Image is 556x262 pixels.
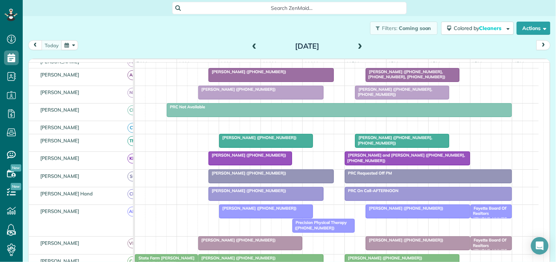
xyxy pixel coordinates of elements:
span: Fayette Board Of Realtors ([PHONE_NUMBER]) [470,206,507,227]
span: [PERSON_NAME] [39,89,81,95]
span: 2pm [429,61,442,67]
span: Precision Physical Therapy ([PHONE_NUMBER]) [292,220,347,230]
span: [PERSON_NAME] ([PHONE_NUMBER]) [198,237,276,243]
span: [PERSON_NAME] [39,107,81,113]
span: 1pm [387,61,399,67]
span: [PERSON_NAME] ([PHONE_NUMBER]) [219,135,297,140]
button: Actions [517,22,551,35]
span: CM [128,105,137,115]
span: [PERSON_NAME] [39,138,81,143]
span: 12pm [345,61,361,67]
span: ND [128,88,137,98]
span: Colored by [454,25,504,31]
span: Fayette Board Of Realtors ([PHONE_NUMBER]) [470,237,507,258]
span: [PERSON_NAME] Hand [39,191,94,196]
span: KD [128,154,137,164]
span: 4pm [513,61,526,67]
span: [PERSON_NAME] ([PHONE_NUMBER]) [208,188,287,193]
div: Open Intercom Messenger [531,237,549,255]
span: [PERSON_NAME] ([PHONE_NUMBER]) [208,69,287,74]
span: 11am [303,61,319,67]
span: 9am [219,61,233,67]
span: [PERSON_NAME] [39,240,81,246]
button: Colored byCleaners [441,22,514,35]
span: Coming soon [399,25,432,31]
span: New [11,183,21,190]
span: [PERSON_NAME] [39,72,81,78]
button: next [537,40,551,50]
span: Filters: [382,25,398,31]
span: [PERSON_NAME] [39,173,81,179]
span: [PERSON_NAME] ([PHONE_NUMBER]) [198,87,276,92]
span: [PERSON_NAME] [39,124,81,130]
span: [PERSON_NAME] ([PHONE_NUMBER]) [365,206,444,211]
span: 3pm [471,61,483,67]
span: [PERSON_NAME] ([PHONE_NUMBER]) [198,255,276,261]
span: [PERSON_NAME] ([PHONE_NUMBER]) [208,153,287,158]
span: VM [128,239,137,248]
span: PRC On Call-AFTERNOON [345,188,399,193]
span: TM [128,136,137,146]
span: AR [128,70,137,80]
span: [PERSON_NAME] ([PHONE_NUMBER], [PHONE_NUMBER], [PHONE_NUMBER]) [365,69,446,79]
button: prev [28,40,42,50]
span: [PERSON_NAME] ([PHONE_NUMBER]) [365,237,444,243]
button: today [41,40,62,50]
span: PRC Requested Off PM [345,171,393,176]
span: [PERSON_NAME] [39,208,81,214]
span: [PERSON_NAME] ([PHONE_NUMBER]) [219,206,297,211]
span: [PERSON_NAME] ([PHONE_NUMBER], [PHONE_NUMBER]) [355,87,432,97]
span: 7am [135,61,148,67]
h2: [DATE] [261,42,353,50]
span: [PERSON_NAME] ([PHONE_NUMBER]) [208,171,287,176]
span: [PERSON_NAME] [39,59,81,64]
span: New [11,164,21,172]
span: [PERSON_NAME] [39,155,81,161]
span: CH [128,189,137,199]
span: [PERSON_NAME] ([PHONE_NUMBER]) [345,255,423,261]
span: Cleaners [479,25,503,31]
span: AM [128,207,137,217]
span: CT [128,123,137,133]
span: PRC Not Available [166,104,206,109]
span: [PERSON_NAME] ([PHONE_NUMBER], [PHONE_NUMBER]) [355,135,432,145]
span: 8am [177,61,191,67]
span: 10am [261,61,277,67]
span: SC [128,172,137,181]
span: [PERSON_NAME] and [PERSON_NAME] ([PHONE_NUMBER], [PHONE_NUMBER]) [345,153,465,163]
